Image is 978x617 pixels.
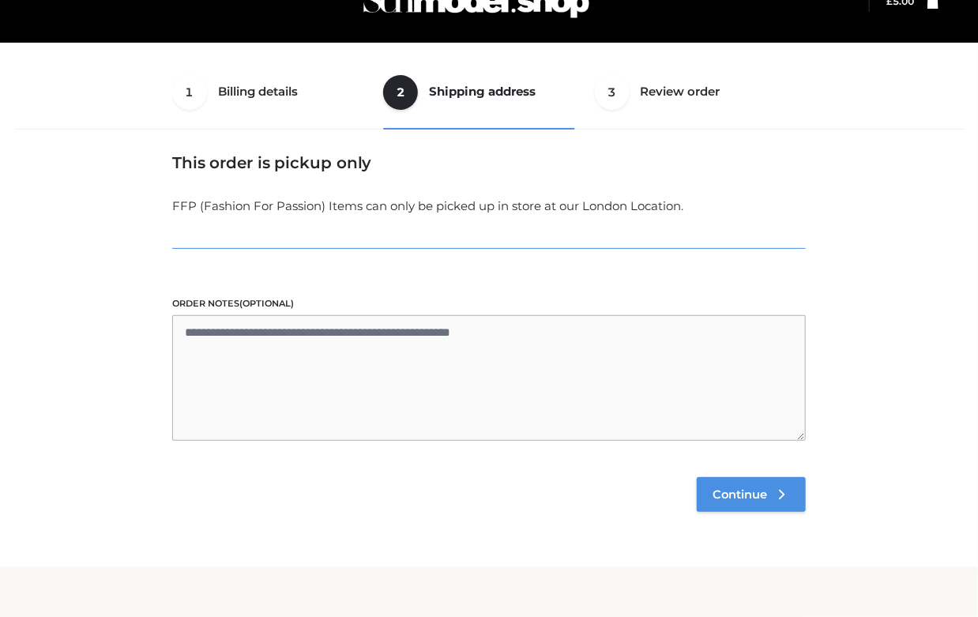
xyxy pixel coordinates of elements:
[697,477,806,512] a: Continue
[239,298,294,309] span: (optional)
[172,153,806,172] h3: This order is pickup only
[713,487,767,502] span: Continue
[172,196,806,216] p: FFP (Fashion For Passion) Items can only be picked up in store at our London Location.
[172,296,806,311] label: Order notes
